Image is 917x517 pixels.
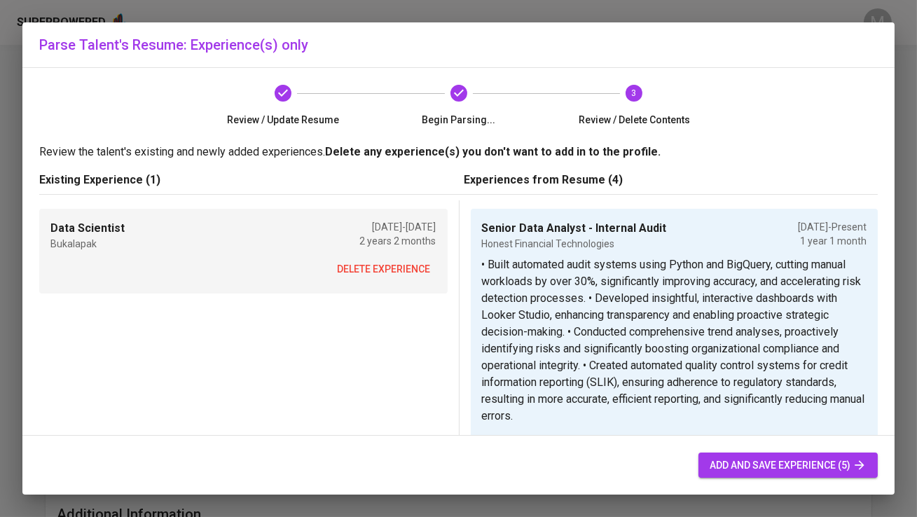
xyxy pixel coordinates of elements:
[798,220,867,234] p: [DATE] - Present
[762,430,867,456] button: delete experience
[50,220,125,237] p: Data Scientist
[798,234,867,248] p: 1 year 1 month
[482,220,667,237] p: Senior Data Analyst - Internal Audit
[552,113,717,127] span: Review / Delete Contents
[360,220,436,234] p: [DATE] - [DATE]
[39,172,453,188] p: Existing Experience (1)
[376,113,541,127] span: Begin Parsing...
[39,144,878,160] p: Review the talent's existing and newly added experiences.
[332,256,436,282] button: delete experience
[201,113,366,127] span: Review / Update Resume
[360,234,436,248] p: 2 years 2 months
[710,457,867,474] span: add and save experience (5)
[632,88,637,98] text: 3
[338,261,431,278] span: delete experience
[464,172,878,188] p: Experiences from Resume (4)
[50,237,125,251] p: Bukalapak
[698,453,878,478] button: add and save experience (5)
[39,34,878,56] h6: Parse Talent's Resume: Experience(s) only
[768,434,861,452] span: delete experience
[325,145,661,158] b: Delete any experience(s) you don't want to add in to the profile.
[482,256,867,425] p: • Built automated audit systems using Python and BigQuery, cutting manual workloads by over 30%, ...
[482,237,667,251] p: Honest Financial Technologies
